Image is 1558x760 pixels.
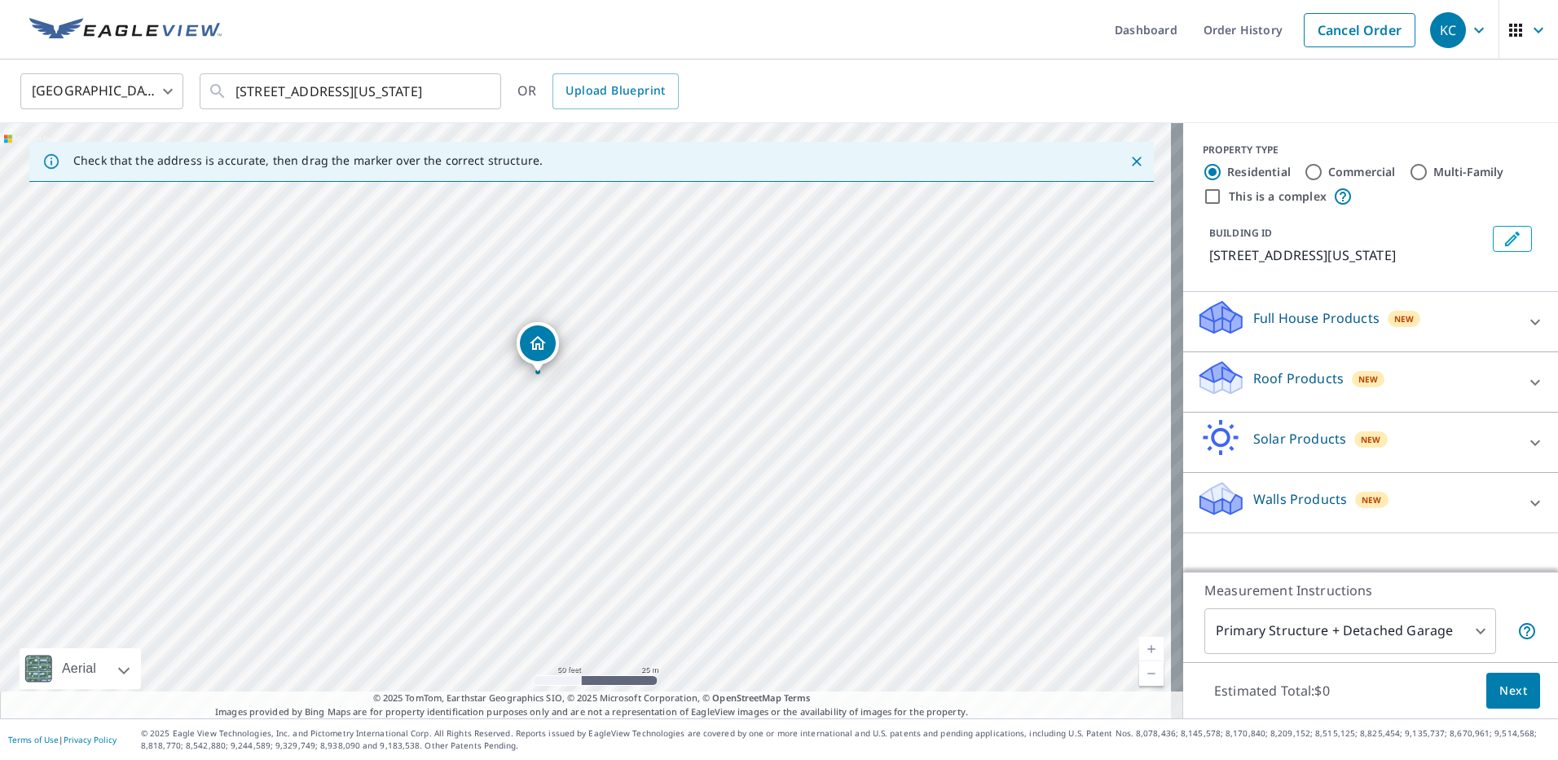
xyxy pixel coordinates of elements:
div: Aerial [20,648,141,689]
div: [GEOGRAPHIC_DATA] [20,68,183,114]
label: Multi-Family [1433,164,1504,180]
a: Terms of Use [8,734,59,745]
p: Solar Products [1253,429,1346,448]
span: New [1362,493,1382,506]
p: Estimated Total: $0 [1201,673,1343,709]
a: Terms [784,692,811,704]
p: Walls Products [1253,489,1347,509]
div: Full House ProductsNew [1196,298,1545,345]
span: New [1358,373,1379,386]
a: Privacy Policy [64,734,117,745]
span: © 2025 TomTom, Earthstar Geographics SIO, © 2025 Microsoft Corporation, © [373,692,811,705]
span: Next [1499,681,1527,701]
span: New [1361,433,1381,446]
p: | [8,735,117,745]
input: Search by address or latitude-longitude [235,68,468,114]
p: Roof Products [1253,369,1344,388]
div: Solar ProductsNew [1196,419,1545,466]
a: Current Level 19, Zoom Out [1139,661,1164,686]
div: Primary Structure + Detached Garage [1204,608,1496,654]
span: New [1394,312,1415,325]
label: Residential [1227,164,1291,180]
button: Edit building 1 [1493,226,1532,252]
img: EV Logo [29,18,222,42]
p: Check that the address is accurate, then drag the marker over the correct structure. [73,153,543,168]
a: Cancel Order [1304,13,1415,47]
div: Aerial [57,648,101,689]
div: OR [517,73,679,109]
div: KC [1430,12,1466,48]
p: BUILDING ID [1209,226,1272,240]
a: OpenStreetMap [712,692,781,704]
a: Upload Blueprint [552,73,678,109]
p: © 2025 Eagle View Technologies, Inc. and Pictometry International Corp. All Rights Reserved. Repo... [141,727,1550,752]
p: [STREET_ADDRESS][US_STATE] [1209,245,1486,265]
a: Current Level 19, Zoom In [1139,637,1164,661]
button: Close [1126,151,1147,172]
p: Full House Products [1253,308,1380,328]
div: PROPERTY TYPE [1203,143,1538,157]
label: This is a complex [1229,188,1327,205]
span: Upload Blueprint [566,81,665,101]
p: Measurement Instructions [1204,581,1537,600]
button: Next [1486,673,1540,709]
div: Walls ProductsNew [1196,479,1545,526]
span: Your report will include the primary structure and a detached garage if one exists. [1517,621,1537,641]
div: Roof ProductsNew [1196,359,1545,405]
label: Commercial [1328,164,1396,180]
